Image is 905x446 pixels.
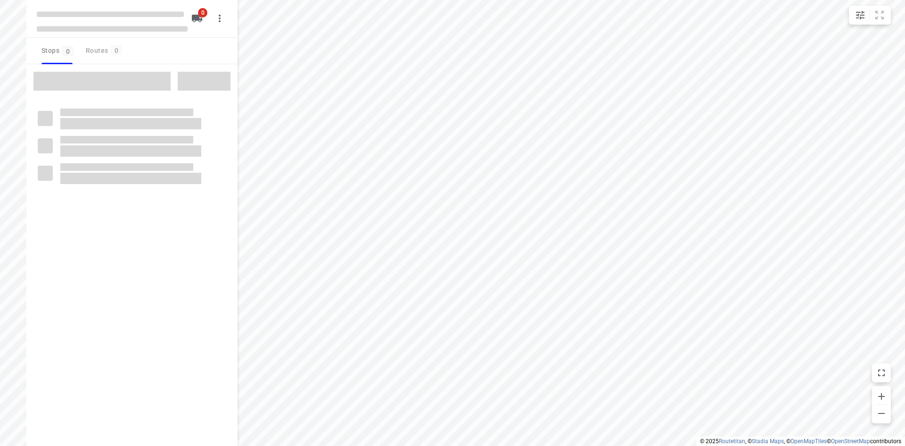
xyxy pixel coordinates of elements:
[752,438,784,445] a: Stadia Maps
[719,438,745,445] a: Routetitan
[849,6,891,25] div: small contained button group
[831,438,870,445] a: OpenStreetMap
[851,6,870,25] button: Map settings
[700,438,901,445] li: © 2025 , © , © © contributors
[790,438,827,445] a: OpenMapTiles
